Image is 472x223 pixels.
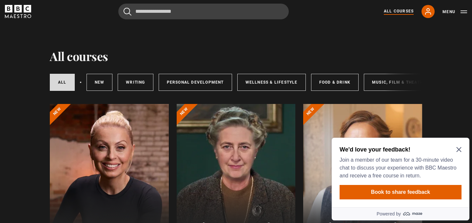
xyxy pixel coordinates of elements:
a: All Courses [384,8,414,15]
a: Music, Film & Theatre [364,74,434,91]
button: Close Maze Prompt [127,12,132,17]
input: Search [118,4,289,19]
a: Powered by maze [3,72,140,85]
p: Join a member of our team for a 30-minute video chat to discuss your experience with BBC Maestro ... [10,21,130,45]
a: Wellness & Lifestyle [237,74,306,91]
a: Personal Development [159,74,232,91]
a: All [50,74,75,91]
h1: All courses [50,49,108,63]
div: Optional study invitation [3,3,140,85]
button: Book to share feedback [10,50,132,64]
a: Writing [118,74,153,91]
svg: BBC Maestro [5,5,31,18]
a: Food & Drink [311,74,359,91]
h2: We'd love your feedback! [10,10,130,18]
button: Toggle navigation [442,9,467,15]
button: Submit the search query [124,8,131,16]
a: New [87,74,113,91]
